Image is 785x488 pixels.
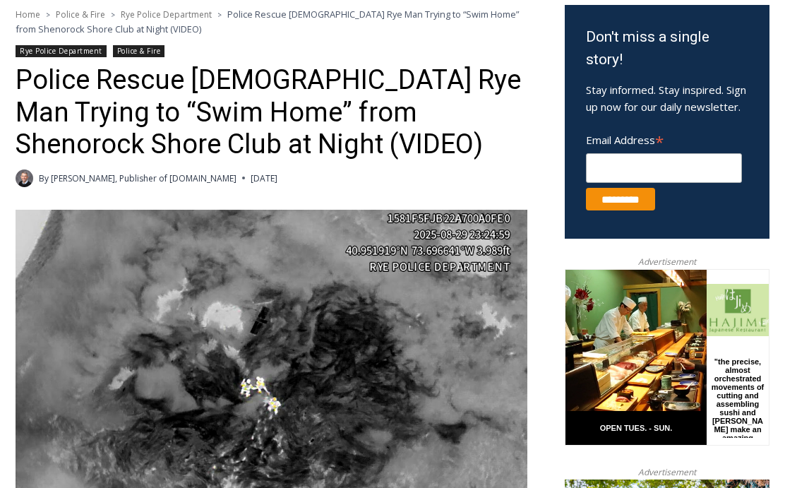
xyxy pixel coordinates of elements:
span: Advertisement [624,255,710,268]
a: Author image [16,169,33,187]
h4: Book [PERSON_NAME]'s Good Humor for Your Event [430,15,491,54]
h1: Police Rescue [DEMOGRAPHIC_DATA] Rye Man Trying to “Swim Home” from Shenorock Shore Club at Night... [16,64,527,161]
span: Advertisement [624,465,710,479]
span: Intern @ [DOMAIN_NAME] [369,141,654,172]
a: Open Tues. - Sun. [PHONE_NUMBER] [1,142,142,176]
a: Book [PERSON_NAME]'s Good Humor for Your Event [419,4,510,64]
time: [DATE] [251,172,277,185]
img: s_800_d653096d-cda9-4b24-94f4-9ae0c7afa054.jpeg [342,1,426,64]
span: > [46,10,50,20]
p: Stay informed. Stay inspired. Sign up now for our daily newsletter. [586,81,748,115]
div: Book [PERSON_NAME]'s Good Humor for Your Drive by Birthday [92,18,349,45]
nav: Breadcrumbs [16,7,527,36]
span: Police Rescue [DEMOGRAPHIC_DATA] Rye Man Trying to “Swim Home” from Shenorock Shore Club at Night... [16,8,519,35]
span: > [217,10,222,20]
span: Open Tues. - Sun. [PHONE_NUMBER] [4,145,138,199]
a: Police & Fire [56,8,105,20]
label: Email Address [586,126,742,151]
a: Home [16,8,40,20]
a: Police & Fire [113,45,165,57]
div: "the precise, almost orchestrated movements of cutting and assembling sushi and [PERSON_NAME] mak... [145,88,200,169]
span: > [111,10,115,20]
a: Rye Police Department [121,8,212,20]
h3: Don't miss a single story! [586,26,748,71]
a: Intern @ [DOMAIN_NAME] [340,137,684,176]
span: By [39,172,49,185]
a: Rye Police Department [16,45,107,57]
div: "[PERSON_NAME] and I covered the [DATE] Parade, which was a really eye opening experience as I ha... [356,1,667,137]
a: [PERSON_NAME], Publisher of [DOMAIN_NAME] [51,172,236,184]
